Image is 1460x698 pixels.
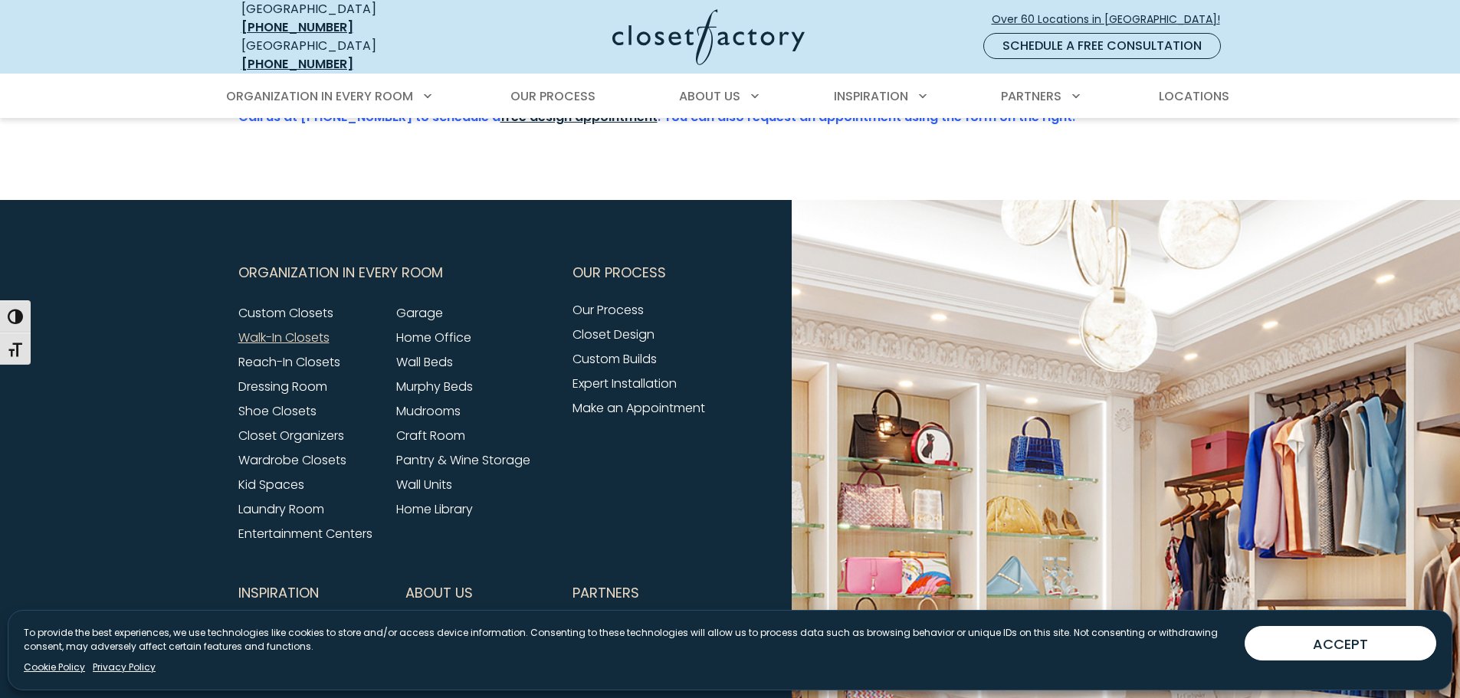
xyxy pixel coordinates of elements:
[396,427,465,444] a: Craft Room
[238,525,372,542] a: Entertainment Centers
[573,326,655,343] a: Closet Design
[93,660,156,674] a: Privacy Policy
[573,574,721,612] button: Footer Subnav Button - Partners
[612,9,805,65] img: Closet Factory Logo
[983,33,1221,59] a: Schedule a Free Consultation
[1001,87,1061,105] span: Partners
[238,378,327,395] a: Dressing Room
[573,375,677,392] a: Expert Installation
[238,574,319,612] span: Inspiration
[992,11,1232,28] span: Over 60 Locations in [GEOGRAPHIC_DATA]!
[241,55,353,73] a: [PHONE_NUMBER]
[396,402,461,420] a: Mudrooms
[1159,87,1229,105] span: Locations
[396,329,471,346] a: Home Office
[396,451,530,469] a: Pantry & Wine Storage
[573,254,666,292] span: Our Process
[991,6,1233,33] a: Over 60 Locations in [GEOGRAPHIC_DATA]!
[405,574,473,612] span: About Us
[238,451,346,469] a: Wardrobe Closets
[238,304,333,322] a: Custom Closets
[238,254,443,292] span: Organization in Every Room
[241,18,353,36] a: [PHONE_NUMBER]
[226,87,413,105] span: Organization in Every Room
[679,87,740,105] span: About Us
[573,350,657,368] a: Custom Builds
[238,574,387,612] button: Footer Subnav Button - Inspiration
[405,574,554,612] button: Footer Subnav Button - About Us
[573,301,644,319] a: Our Process
[238,254,554,292] button: Footer Subnav Button - Organization in Every Room
[238,427,344,444] a: Closet Organizers
[238,402,317,420] a: Shoe Closets
[1245,626,1436,660] button: ACCEPT
[238,476,304,493] a: Kid Spaces
[396,476,452,493] a: Wall Units
[573,574,639,612] span: Partners
[238,353,340,371] a: Reach-In Closets
[510,87,595,105] span: Our Process
[396,378,473,395] a: Murphy Beds
[396,353,453,371] a: Wall Beds
[215,75,1245,118] nav: Primary Menu
[834,87,908,105] span: Inspiration
[573,399,705,417] a: Make an Appointment
[238,329,330,346] a: Walk-In Closets
[396,500,473,518] a: Home Library
[24,626,1232,654] p: To provide the best experiences, we use technologies like cookies to store and/or access device i...
[24,660,85,674] a: Cookie Policy
[396,304,443,322] a: Garage
[241,37,464,74] div: [GEOGRAPHIC_DATA]
[573,254,721,292] button: Footer Subnav Button - Our Process
[238,500,324,518] a: Laundry Room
